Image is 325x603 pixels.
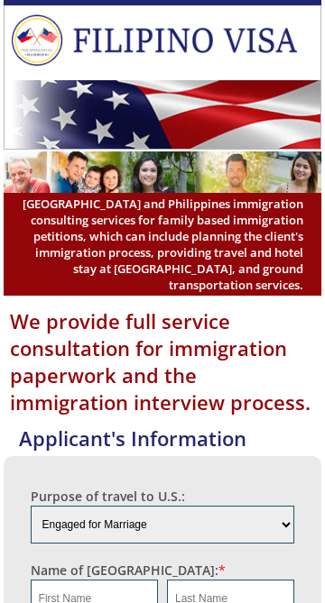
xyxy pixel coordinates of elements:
label: Purpose of travel to U.S.: [31,488,185,505]
h4: Applicant's Information [13,425,322,452]
span: [GEOGRAPHIC_DATA] and Philippines immigration consulting services for family based immigration pe... [22,196,304,293]
h1: We provide full service consultation for immigration paperwork and the immigration interview proc... [4,307,322,416]
label: Name of [GEOGRAPHIC_DATA]: [31,562,226,579]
